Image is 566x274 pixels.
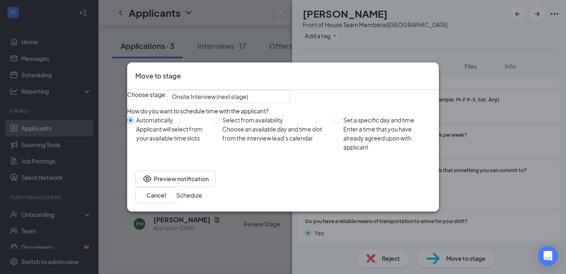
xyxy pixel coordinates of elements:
[127,90,167,103] span: Choose stage:
[343,115,432,124] div: Set a specific day and time
[222,124,328,143] div: Choose an available day and time slot from the interview lead’s calendar
[222,115,328,124] div: Select from availability
[135,187,176,203] button: Cancel
[135,170,216,187] button: EyePreview notification
[343,124,432,152] div: Enter a time that you have already agreed upon with applicant
[142,174,152,184] svg: Eye
[136,115,207,124] div: Automatically
[136,124,207,143] div: Applicant will select from your available time slots
[538,246,558,266] div: Open Intercom Messenger
[135,71,181,81] h3: Move to stage
[127,106,439,115] div: How do you want to schedule time with the applicant?
[172,90,248,103] span: Onsite Interview (next stage)
[176,191,202,200] button: Schedule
